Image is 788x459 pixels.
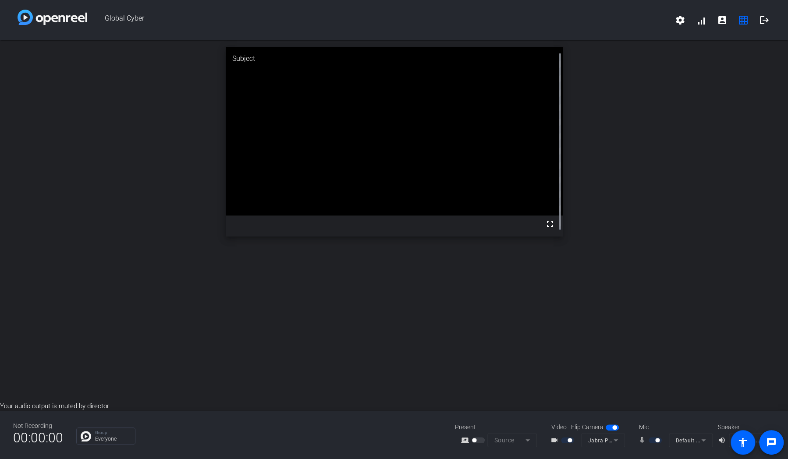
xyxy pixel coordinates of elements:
[551,423,567,432] span: Video
[691,10,712,31] button: signal_cellular_alt
[738,15,749,25] mat-icon: grid_on
[81,431,91,441] img: Chat Icon
[638,435,649,445] mat-icon: mic_none
[87,10,670,31] span: Global Cyber
[226,47,563,71] div: Subject
[571,423,603,432] span: Flip Camera
[455,423,543,432] div: Present
[95,431,131,435] p: Group
[18,10,87,25] img: white-gradient.svg
[738,437,748,448] mat-icon: accessibility
[630,423,718,432] div: Mic
[13,427,63,448] span: 00:00:00
[718,435,728,445] mat-icon: volume_up
[95,436,131,441] p: Everyone
[718,423,770,432] div: Speaker
[13,421,63,431] div: Not Recording
[550,435,561,445] mat-icon: videocam_outline
[545,219,555,229] mat-icon: fullscreen
[766,437,777,448] mat-icon: message
[759,15,770,25] mat-icon: logout
[717,15,728,25] mat-icon: account_box
[461,435,472,445] mat-icon: screen_share_outline
[675,15,685,25] mat-icon: settings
